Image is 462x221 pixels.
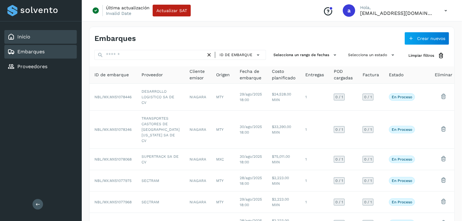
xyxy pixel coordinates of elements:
[211,111,235,149] td: MTY
[335,128,343,131] span: 0 / 1
[392,157,412,161] p: En proceso
[417,36,445,41] span: Crear nuevos
[94,200,132,204] span: NBL/MX.MX51077968
[4,30,77,44] div: Inicio
[94,95,132,99] span: NBL/MX.MX51078446
[305,72,324,78] span: Entregas
[185,111,211,149] td: NIAGARA
[94,179,132,183] span: NBL/MX.MX51077975
[435,72,452,78] span: Eliminar
[392,179,412,183] p: En proceso
[403,50,449,61] button: Limpiar filtros
[300,170,329,192] td: 1
[240,125,262,135] span: 30/ago/2025 18:00
[137,149,185,170] td: SUPERTRACK SA DE CV
[185,192,211,213] td: NIAGARA
[267,84,300,111] td: $24,528.00 MXN
[364,95,372,99] span: 0 / 1
[240,92,262,102] span: 29/ago/2025 18:00
[271,50,341,60] button: Selecciona un rango de fechas
[106,11,131,16] p: Invalid Date
[17,34,30,40] a: Inicio
[335,200,343,204] span: 0 / 1
[240,197,262,207] span: 29/ago/2025 18:00
[17,64,47,69] a: Proveedores
[300,111,329,149] td: 1
[240,154,262,164] span: 30/ago/2025 18:00
[392,95,412,99] p: En proceso
[17,49,45,55] a: Embarques
[267,111,300,149] td: $33,390.00 MXN
[137,111,185,149] td: TRANSPORTES CASTORES DE [GEOGRAPHIC_DATA][US_STATE] SA DE CV
[267,192,300,213] td: $2,223.00 MXN
[190,68,206,81] span: Cliente emisor
[153,5,191,16] button: Actualizar SAT
[220,52,252,58] span: ID de embarque
[211,84,235,111] td: MTY
[334,68,353,81] span: POD cargadas
[408,53,434,58] span: Limpiar filtros
[94,157,132,161] span: NBL/MX.MX51078068
[364,128,372,131] span: 0 / 1
[4,45,77,59] div: Embarques
[392,127,412,132] p: En proceso
[389,72,403,78] span: Estado
[137,170,185,192] td: SECTRAM
[363,72,379,78] span: Factura
[364,157,372,161] span: 0 / 1
[106,5,150,11] p: Última actualización
[185,149,211,170] td: NIAGARA
[267,149,300,170] td: $75,011.00 MXN
[364,200,372,204] span: 0 / 1
[94,72,129,78] span: ID de embarque
[4,60,77,73] div: Proveedores
[335,95,343,99] span: 0 / 1
[267,170,300,192] td: $2,223.00 MXN
[94,34,136,43] h4: Embarques
[300,149,329,170] td: 1
[185,84,211,111] td: NIAGARA
[392,200,412,204] p: En proceso
[300,192,329,213] td: 1
[300,84,329,111] td: 1
[272,68,295,81] span: Costo planificado
[335,157,343,161] span: 0 / 1
[360,10,434,16] p: alejperez@niagarawater.com
[137,84,185,111] td: DESARROLLO LOGISTICO SA DE CV
[404,32,449,45] button: Crear nuevos
[185,170,211,192] td: NIAGARA
[211,192,235,213] td: MTY
[346,50,399,60] button: Selecciona un estado
[335,179,343,183] span: 0 / 1
[211,170,235,192] td: MTY
[364,179,372,183] span: 0 / 1
[240,176,262,186] span: 28/ago/2025 18:00
[216,72,230,78] span: Origen
[137,192,185,213] td: SECTRAM
[240,68,262,81] span: Fecha de embarque
[211,149,235,170] td: MXC
[360,5,434,10] p: Hola,
[94,127,132,132] span: NBL/MX.MX51078346
[156,8,187,13] span: Actualizar SAT
[218,51,263,60] button: ID de embarque
[142,72,163,78] span: Proveedor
